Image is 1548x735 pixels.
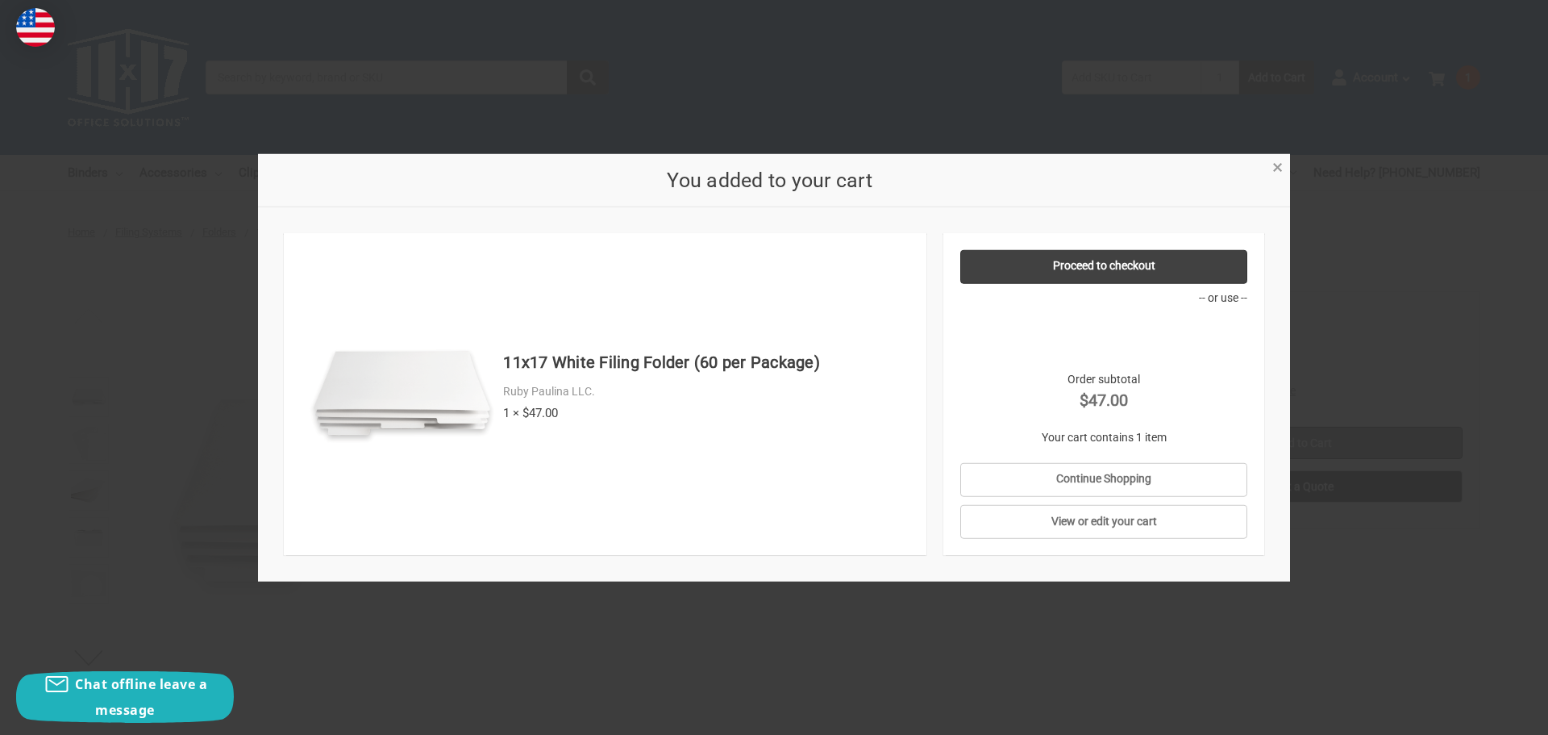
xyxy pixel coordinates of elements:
span: Chat offline leave a message [75,675,207,719]
a: Proceed to checkout [960,249,1248,283]
button: Chat offline leave a message [16,671,234,723]
a: View or edit your cart [960,505,1248,539]
div: 1 × $47.00 [503,403,909,422]
p: Your cart contains 1 item [960,428,1248,445]
div: Order subtotal [960,370,1248,411]
a: Close [1269,157,1286,174]
a: Continue Shopping [960,462,1248,496]
p: -- or use -- [960,289,1248,306]
strong: $47.00 [960,387,1248,411]
img: duty and tax information for United States [16,8,55,47]
h2: You added to your cart [284,165,1256,195]
img: 11x17 White Filing Folder (60 per Package) [309,301,495,487]
h4: 11x17 White Filing Folder (60 per Package) [503,350,909,374]
div: Ruby Paulina LLC. [503,383,909,400]
span: × [1272,156,1283,179]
